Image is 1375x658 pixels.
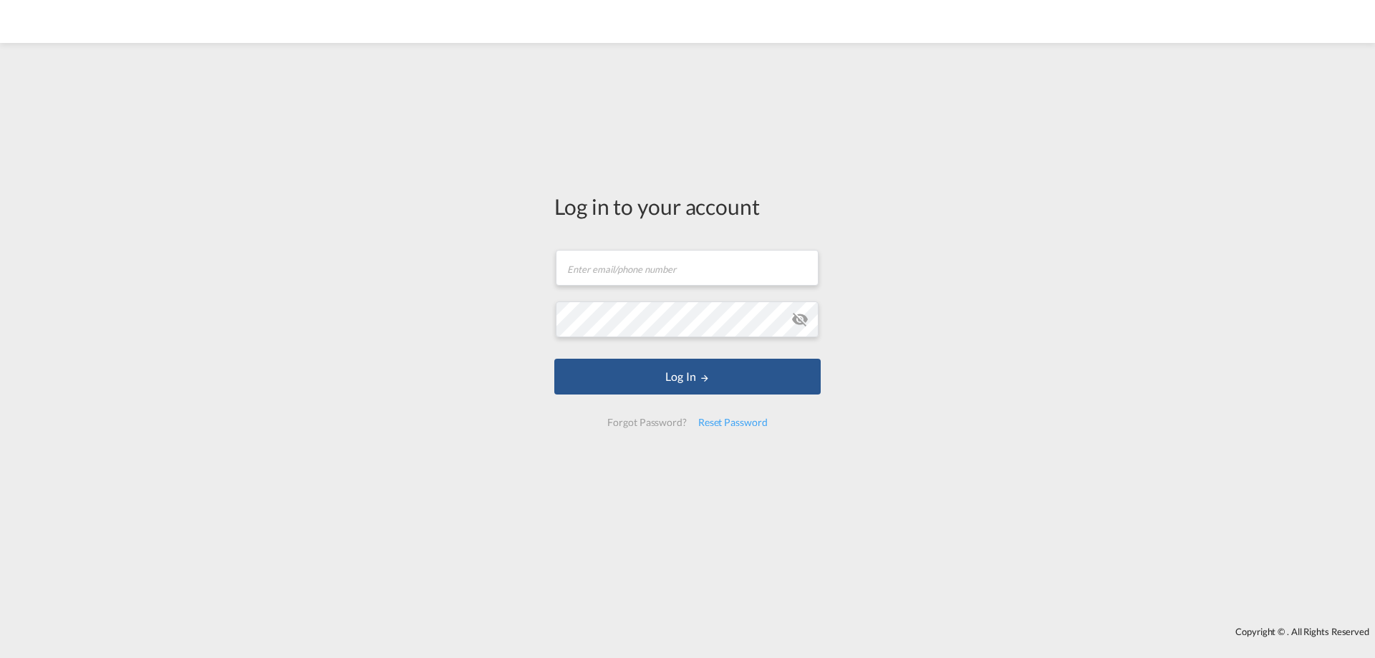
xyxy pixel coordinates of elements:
div: Forgot Password? [602,410,692,435]
div: Log in to your account [554,191,821,221]
div: Reset Password [693,410,773,435]
button: LOGIN [554,359,821,395]
md-icon: icon-eye-off [791,311,809,328]
input: Enter email/phone number [556,250,819,286]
